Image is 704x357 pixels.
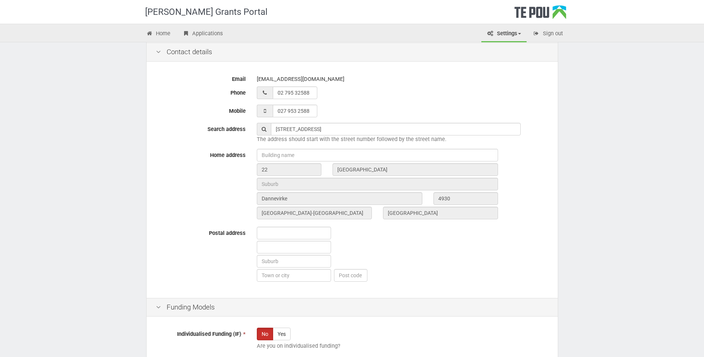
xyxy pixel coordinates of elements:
[209,230,246,236] span: Postal address
[141,26,176,42] a: Home
[333,163,498,176] input: Street
[257,192,422,205] input: City
[229,108,246,114] span: Mobile
[257,149,498,161] input: Building name
[150,73,251,83] label: Email
[527,26,569,42] a: Sign out
[257,178,498,190] input: Suburb
[257,163,321,176] input: Street number
[433,192,498,205] input: Post code
[334,269,367,282] input: Post code
[177,26,229,42] a: Applications
[147,43,558,62] div: Contact details
[481,26,527,42] a: Settings
[177,331,241,337] span: Individualised Funding (IF)
[257,328,273,340] label: No
[150,149,251,159] label: Home address
[273,328,291,340] label: Yes
[150,123,251,133] label: Search address
[257,136,446,143] span: The address should start with the street number followed by the street name.
[257,207,372,219] input: State
[514,5,566,24] div: Te Pou Logo
[257,255,331,268] input: Suburb
[383,207,498,219] input: Country
[257,342,549,350] p: Are you on individualised funding?
[257,269,331,282] input: Town or city
[147,298,558,317] div: Funding Models
[271,123,521,135] input: Find your home address by typing here...
[257,73,549,86] div: [EMAIL_ADDRESS][DOMAIN_NAME]
[230,89,246,96] span: Phone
